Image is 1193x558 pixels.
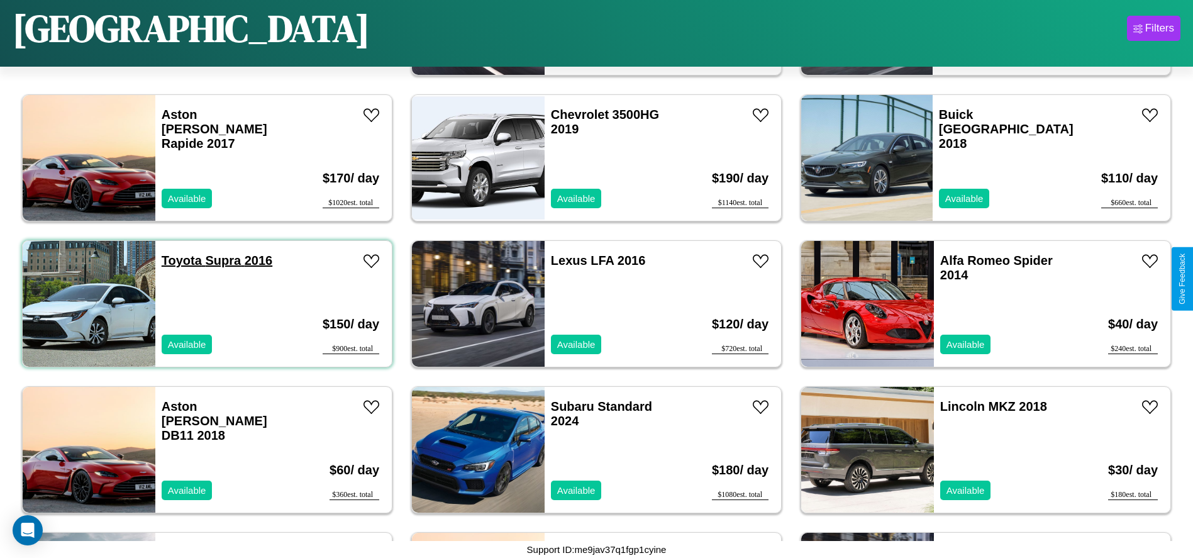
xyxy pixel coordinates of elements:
div: $ 1080 est. total [712,490,769,500]
div: $ 720 est. total [712,344,769,354]
h3: $ 110 / day [1101,159,1158,198]
h3: $ 120 / day [712,304,769,344]
button: Filters [1127,16,1180,41]
a: Chevrolet 3500HG 2019 [551,108,659,136]
a: Aston [PERSON_NAME] Rapide 2017 [162,108,267,150]
h3: $ 30 / day [1108,450,1158,490]
a: Toyota Supra 2016 [162,254,272,267]
p: Available [557,336,596,353]
div: $ 900 est. total [323,344,379,354]
div: $ 240 est. total [1108,344,1158,354]
h3: $ 170 / day [323,159,379,198]
div: Open Intercom Messenger [13,515,43,545]
p: Available [945,190,984,207]
div: Give Feedback [1178,254,1187,304]
p: Available [946,336,985,353]
a: Subaru Standard 2024 [551,399,652,428]
a: Aston [PERSON_NAME] DB11 2018 [162,399,267,442]
div: $ 360 est. total [330,490,379,500]
h3: $ 190 / day [712,159,769,198]
div: Filters [1145,22,1174,35]
a: Lincoln MKZ 2018 [940,399,1047,413]
h3: $ 180 / day [712,450,769,490]
a: Alfa Romeo Spider 2014 [940,254,1053,282]
p: Available [557,190,596,207]
div: $ 660 est. total [1101,198,1158,208]
p: Available [557,482,596,499]
a: Lexus LFA 2016 [551,254,645,267]
div: $ 180 est. total [1108,490,1158,500]
h3: $ 60 / day [330,450,379,490]
p: Available [946,482,985,499]
h3: $ 150 / day [323,304,379,344]
div: $ 1020 est. total [323,198,379,208]
p: Available [168,190,206,207]
div: $ 1140 est. total [712,198,769,208]
h1: [GEOGRAPHIC_DATA] [13,3,370,54]
h3: $ 40 / day [1108,304,1158,344]
a: Buick [GEOGRAPHIC_DATA] 2018 [939,108,1074,150]
p: Available [168,336,206,353]
p: Available [168,482,206,499]
p: Support ID: me9jav37q1fgp1cyine [527,541,667,558]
